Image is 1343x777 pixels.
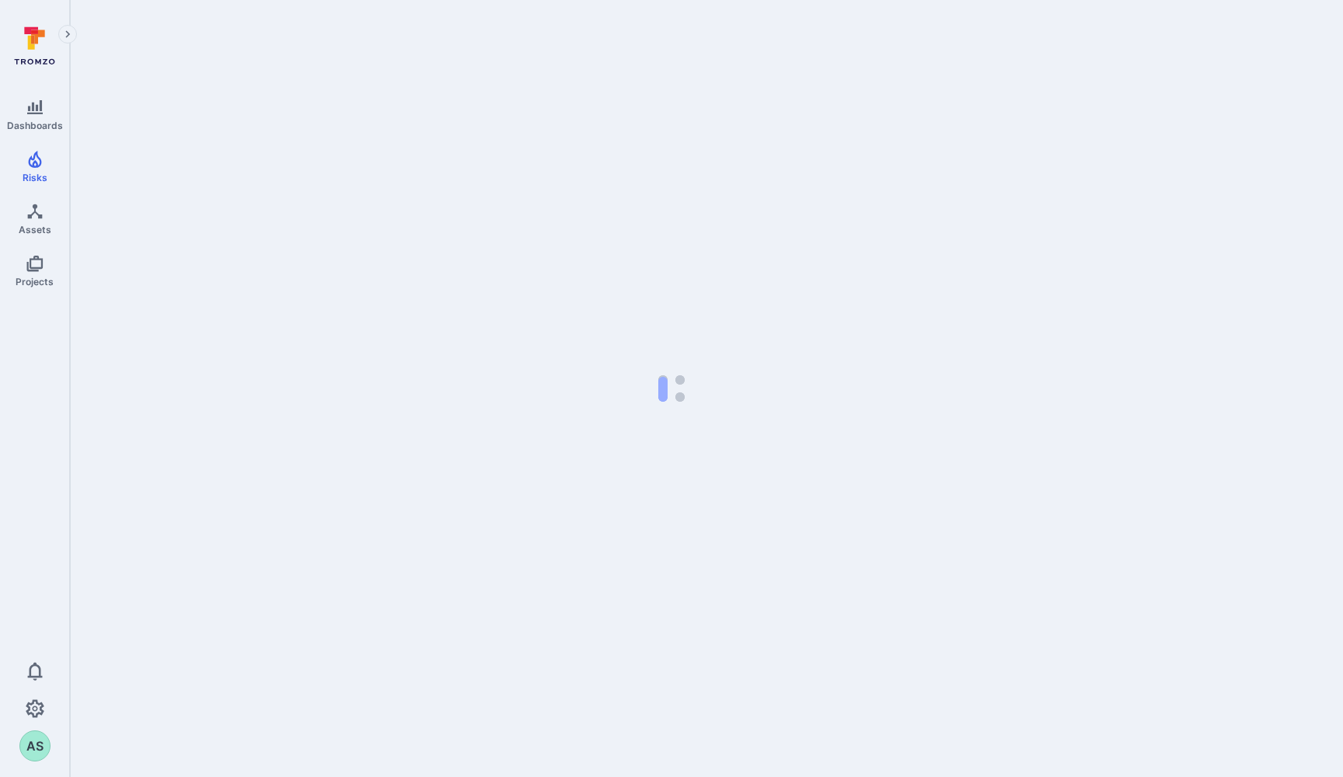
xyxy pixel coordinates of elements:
span: Risks [23,172,47,183]
button: Expand navigation menu [58,25,77,44]
button: AS [19,730,51,761]
span: Dashboards [7,120,63,131]
span: Projects [16,276,54,287]
div: Abhisek Sutar [19,730,51,761]
span: Assets [19,224,51,235]
i: Expand navigation menu [62,28,73,41]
